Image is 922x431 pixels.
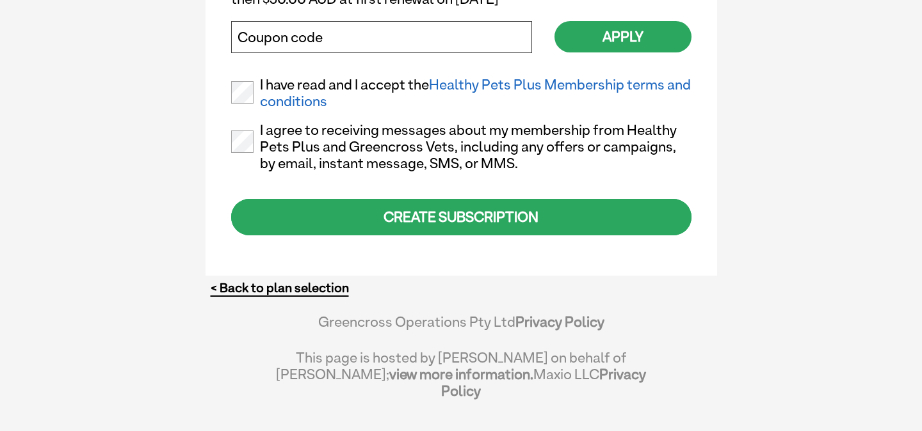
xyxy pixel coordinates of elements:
[276,313,647,343] div: Greencross Operations Pty Ltd
[238,29,323,46] label: Coupon code
[211,280,349,296] a: < Back to plan selection
[231,122,691,171] label: I agree to receiving messages about my membership from Healthy Pets Plus and Greencross Vets, inc...
[441,366,646,399] a: Privacy Policy
[231,81,254,104] input: I have read and I accept theHealthy Pets Plus Membership terms and conditions
[231,77,691,110] label: I have read and I accept the
[515,313,604,330] a: Privacy Policy
[276,343,647,399] div: This page is hosted by [PERSON_NAME] on behalf of [PERSON_NAME]; Maxio LLC
[554,21,691,52] button: Apply
[389,366,533,382] a: view more information.
[231,130,254,153] input: I agree to receiving messages about my membership from Healthy Pets Plus and Greencross Vets, inc...
[260,76,691,109] a: Healthy Pets Plus Membership terms and conditions
[231,199,691,235] div: CREATE SUBSCRIPTION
